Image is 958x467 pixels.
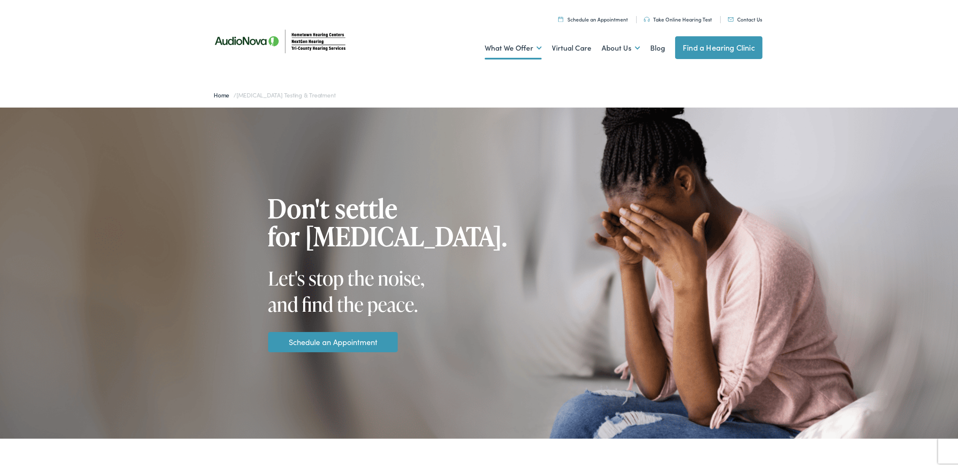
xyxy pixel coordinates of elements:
a: Virtual Care [552,30,592,61]
img: utility icon [728,15,734,19]
a: Blog [650,30,665,61]
div: Let's stop the noise, and find the peace. [268,262,450,315]
h1: Don't settle for [MEDICAL_DATA]. [268,192,507,248]
a: Schedule an Appointment [289,334,377,345]
a: Home [214,88,233,97]
a: Take Online Hearing Test [644,13,712,20]
span: / [214,88,335,97]
img: utility icon [644,14,650,19]
a: Find a Hearing Clinic [675,34,763,57]
span: [MEDICAL_DATA] Testing & Treatment [236,88,336,97]
a: Contact Us [728,13,762,20]
a: Schedule an Appointment [558,13,628,20]
a: What We Offer [485,30,542,61]
a: About Us [602,30,640,61]
img: utility icon [558,14,563,19]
